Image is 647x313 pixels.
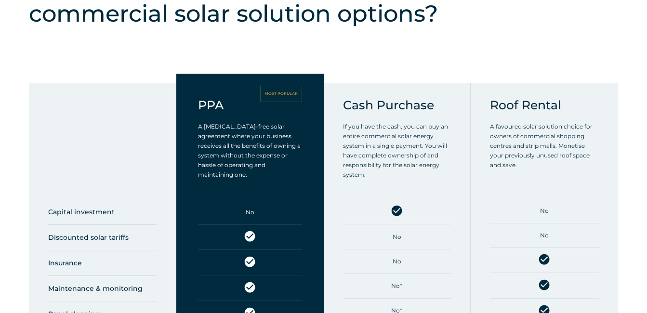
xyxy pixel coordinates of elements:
[490,228,599,243] h5: No
[198,123,301,178] span: A [MEDICAL_DATA]-free solar agreement where your business receives all the benefits of owning a s...
[343,122,454,180] p: If you have the cash, you can buy an entire commercial solar energy system in a single payment. Y...
[343,254,451,269] h5: No
[343,98,454,112] h5: Cash Purchase
[264,91,298,96] h5: MOST POPULAR
[48,256,157,270] h5: Insurance
[198,98,224,112] h5: PPA
[490,98,599,112] h5: Roof Rental
[490,204,599,218] h5: No
[198,205,302,220] h5: No
[490,122,599,170] p: A favoured solar solution choice for owners of commercial shopping centres and strip malls. Monet...
[48,281,157,296] h5: Maintenance & monitoring
[343,230,451,244] h5: No
[48,205,157,219] h5: Capital investment
[48,230,157,245] h5: Discounted solar tariffs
